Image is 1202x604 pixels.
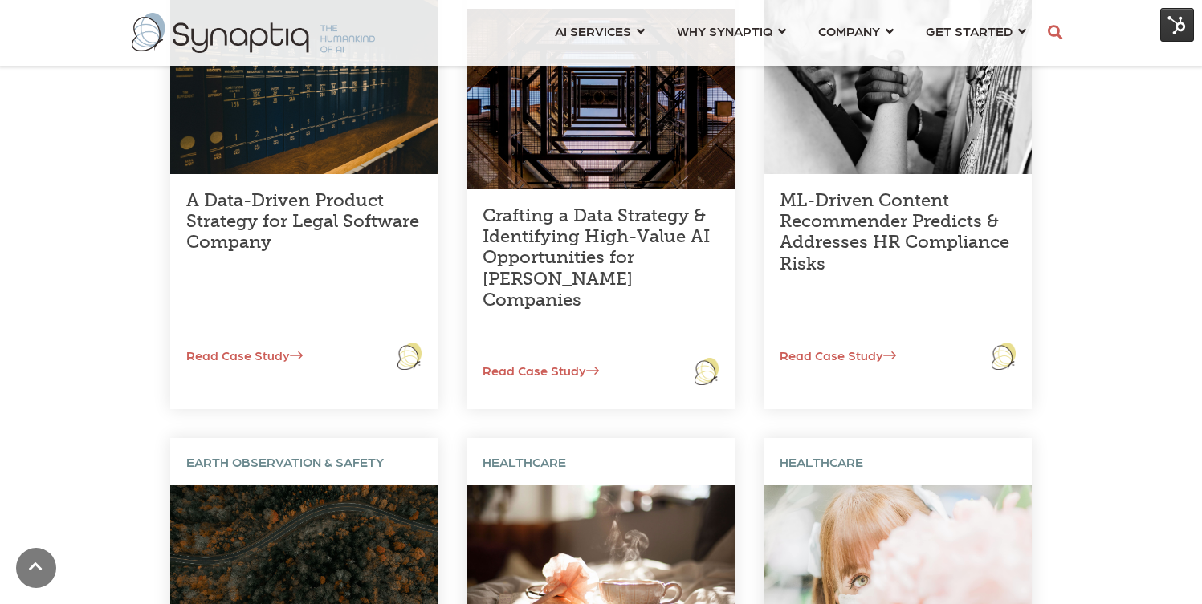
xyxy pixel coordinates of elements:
[170,438,438,485] div: EARTH OBSERVATION & SAFETY
[926,16,1026,46] a: GET STARTED
[1160,8,1194,42] img: HubSpot Tools Menu Toggle
[539,4,1042,62] nav: menu
[467,9,735,189] img: A perspective view looking up through a multi-level staircase or open atrium.
[780,189,1009,274] a: ML-Driven Content Recommender Predicts & Addresses HR Compliance Risks
[186,189,419,253] a: A Data-Driven Product Strategy for Legal Software Company
[764,438,1032,485] div: HEALTHCARE
[555,20,631,42] span: AI SERVICES
[818,16,894,46] a: COMPANY
[170,347,303,363] a: Read Case Study
[677,16,786,46] a: WHY SYNAPTIQ
[764,347,896,363] a: Read Case Study
[818,20,880,42] span: COMPANY
[467,363,599,378] a: Read Case Study
[467,438,735,485] div: HEALTHCARE
[483,205,710,311] a: Crafting a Data Strategy & Identifying High-Value AI Opportunities for [PERSON_NAME] Companies
[992,343,1016,370] img: logo
[695,358,719,385] img: logo
[677,20,772,42] span: WHY SYNAPTIQ
[397,343,422,370] img: logo
[555,16,645,46] a: AI SERVICES
[132,13,375,53] img: synaptiq logo-2
[926,20,1013,42] span: GET STARTED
